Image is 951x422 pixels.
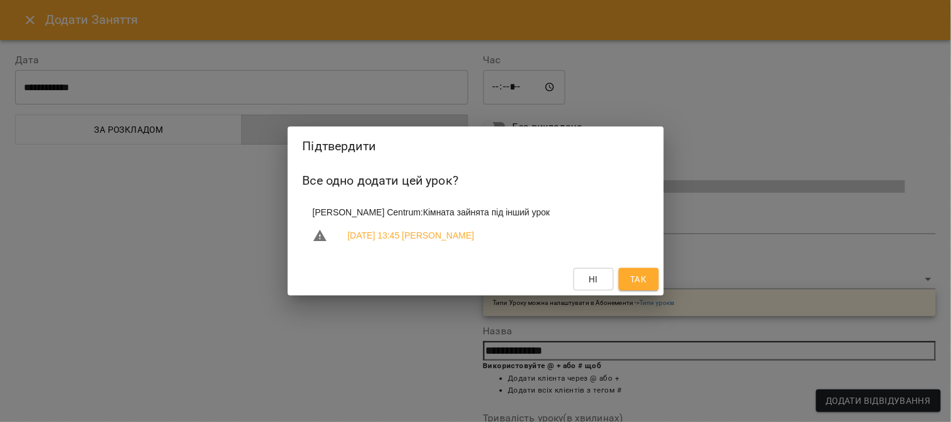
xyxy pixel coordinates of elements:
[630,272,646,287] span: Так
[589,272,598,287] span: Ні
[619,268,659,291] button: Так
[348,229,475,242] a: [DATE] 13:45 [PERSON_NAME]
[303,136,649,156] h2: Підтвердити
[303,201,649,224] li: [PERSON_NAME] Centrum : Кімната зайнята під інший урок
[574,268,614,291] button: Ні
[303,171,649,190] h6: Все одно додати цей урок?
